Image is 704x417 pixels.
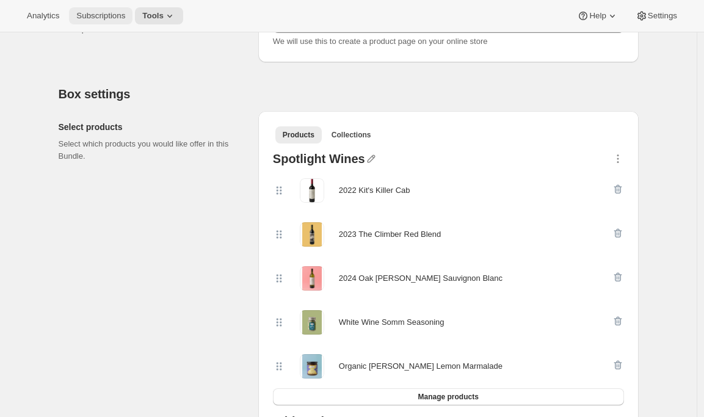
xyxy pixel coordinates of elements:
span: Collections [332,130,371,140]
div: Spotlight Wines [273,153,365,169]
div: 2024 Oak [PERSON_NAME] Sauvignon Blanc [339,272,503,285]
h2: Box settings [59,87,639,101]
div: 2022 Kit's Killer Cab [339,184,410,197]
div: 2023 The Climber Red Blend [339,228,441,241]
button: Help [570,7,625,24]
button: Tools [135,7,183,24]
span: Tools [142,11,164,21]
span: Help [589,11,606,21]
p: Select which products you would like offer in this Bundle. [59,138,239,162]
span: Manage products [418,392,478,402]
span: Analytics [27,11,59,21]
span: Subscriptions [76,11,125,21]
h2: Select products [59,121,239,133]
button: Manage products [273,388,624,405]
span: Products [283,130,314,140]
button: Analytics [20,7,67,24]
div: White Wine Somm Seasoning [339,316,445,328]
button: Settings [628,7,684,24]
div: Organic [PERSON_NAME] Lemon Marmalade [339,360,503,372]
span: Settings [648,11,677,21]
button: Subscriptions [69,7,132,24]
span: We will use this to create a product page on your online store [273,37,488,46]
